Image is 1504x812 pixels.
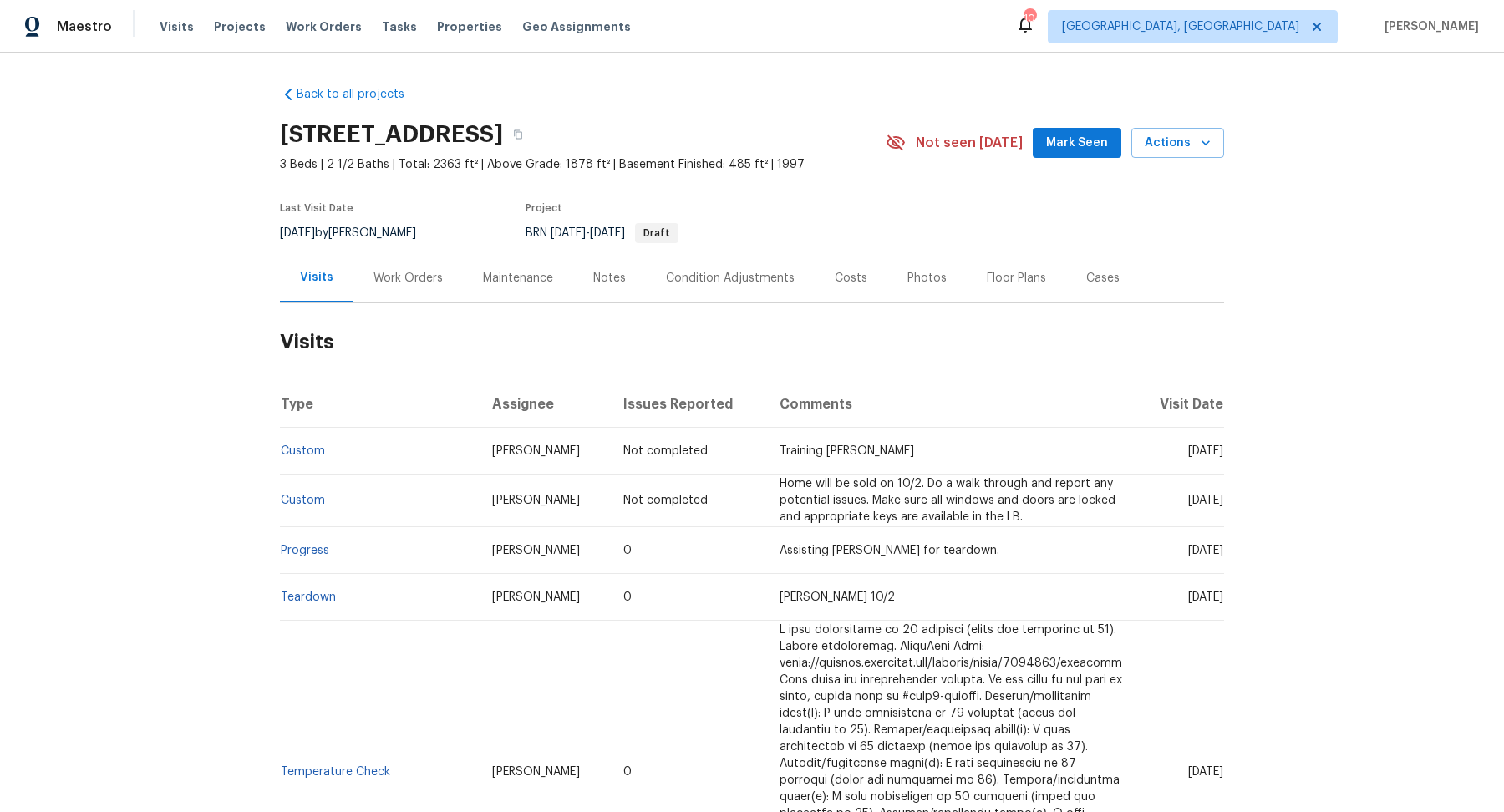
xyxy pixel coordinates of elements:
span: Actions [1145,133,1211,154]
span: Properties [437,18,502,35]
span: Mark Seen [1046,133,1108,154]
button: Copy Address [503,119,533,150]
span: [PERSON_NAME] [1378,18,1479,35]
span: Last Visit Date [280,203,353,213]
span: [PERSON_NAME] [492,591,580,603]
th: Assignee [479,381,610,428]
button: Mark Seen [1033,128,1121,159]
div: 10 [1024,10,1035,27]
span: Home will be sold on 10/2. Do a walk through and report any potential issues. Make sure all windo... [780,478,1115,523]
h2: Visits [280,303,1224,381]
div: Work Orders [373,270,443,287]
span: [PERSON_NAME] [492,445,580,457]
span: [DATE] [590,227,625,239]
a: Back to all projects [280,86,440,103]
a: Teardown [281,591,336,603]
th: Issues Reported [610,381,766,428]
a: Custom [281,445,325,457]
span: [PERSON_NAME] 10/2 [780,591,895,603]
span: [PERSON_NAME] [492,766,580,778]
span: [DATE] [1188,495,1223,506]
span: [DATE] [280,227,315,239]
span: Visits [160,18,194,35]
span: 3 Beds | 2 1/2 Baths | Total: 2363 ft² | Above Grade: 1878 ft² | Basement Finished: 485 ft² | 1997 [280,156,886,173]
span: [PERSON_NAME] [492,495,580,506]
div: Floor Plans [987,270,1046,287]
h2: [STREET_ADDRESS] [280,126,503,143]
span: Project [526,203,562,213]
span: 0 [623,545,632,556]
span: Work Orders [286,18,362,35]
span: 0 [623,591,632,603]
div: Condition Adjustments [666,270,795,287]
span: Training [PERSON_NAME] [780,445,914,457]
span: BRN [526,227,678,239]
a: Temperature Check [281,766,390,778]
span: Tasks [382,21,417,33]
span: [PERSON_NAME] [492,545,580,556]
div: Visits [300,269,333,286]
div: Costs [835,270,867,287]
div: Notes [593,270,626,287]
span: Not completed [623,445,708,457]
span: [DATE] [1188,591,1223,603]
span: 0 [623,766,632,778]
button: Actions [1131,128,1224,159]
span: [DATE] [551,227,586,239]
div: Photos [907,270,947,287]
span: Draft [637,228,677,238]
div: by [PERSON_NAME] [280,223,436,243]
a: Custom [281,495,325,506]
a: Progress [281,545,329,556]
th: Visit Date [1136,381,1224,428]
span: Projects [214,18,266,35]
th: Comments [766,381,1136,428]
div: Maintenance [483,270,553,287]
span: [GEOGRAPHIC_DATA], [GEOGRAPHIC_DATA] [1062,18,1299,35]
span: [DATE] [1188,545,1223,556]
span: Assisting [PERSON_NAME] for teardown. [780,545,999,556]
th: Type [280,381,479,428]
div: Cases [1086,270,1120,287]
span: Geo Assignments [522,18,631,35]
span: [DATE] [1188,766,1223,778]
span: Not seen [DATE] [916,134,1023,151]
span: Maestro [57,18,112,35]
span: Not completed [623,495,708,506]
span: - [551,227,625,239]
span: [DATE] [1188,445,1223,457]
